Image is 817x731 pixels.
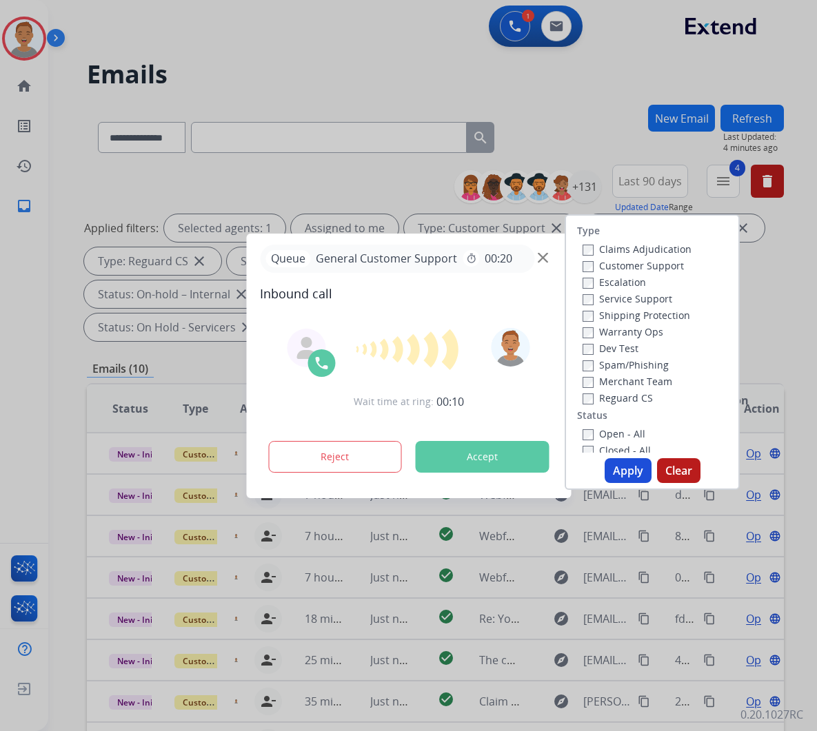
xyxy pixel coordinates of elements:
span: Wait time at ring: [354,395,434,409]
label: Open - All [583,427,645,440]
input: Claims Adjudication [583,245,594,256]
label: Type [577,224,600,238]
input: Dev Test [583,344,594,355]
label: Spam/Phishing [583,358,669,371]
input: Shipping Protection [583,311,594,322]
span: 00:10 [436,393,464,410]
mat-icon: timer [465,253,476,264]
label: Reguard CS [583,391,653,404]
input: Reguard CS [583,393,594,404]
label: Merchant Team [583,375,672,388]
label: Escalation [583,276,646,289]
label: Shipping Protection [583,309,690,322]
input: Merchant Team [583,377,594,388]
img: agent-avatar [295,337,317,359]
span: General Customer Support [310,250,463,267]
label: Status [577,409,607,422]
button: Apply [605,458,652,483]
label: Closed - All [583,444,651,457]
label: Claims Adjudication [583,243,692,256]
img: call-icon [313,355,330,371]
input: Service Support [583,294,594,305]
p: 0.20.1027RC [740,706,803,723]
input: Spam/Phishing [583,360,594,371]
span: Inbound call [260,284,557,303]
button: Accept [415,441,549,473]
p: Queue [265,250,310,267]
input: Closed - All [583,446,594,457]
input: Escalation [583,278,594,289]
label: Warranty Ops [583,325,663,338]
button: Reject [268,441,402,473]
label: Customer Support [583,259,684,272]
label: Dev Test [583,342,638,355]
input: Open - All [583,429,594,440]
input: Warranty Ops [583,327,594,338]
span: 00:20 [485,250,512,267]
label: Service Support [583,292,672,305]
img: avatar [492,328,530,367]
img: close-button [538,252,548,262]
input: Customer Support [583,261,594,272]
button: Clear [657,458,700,483]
